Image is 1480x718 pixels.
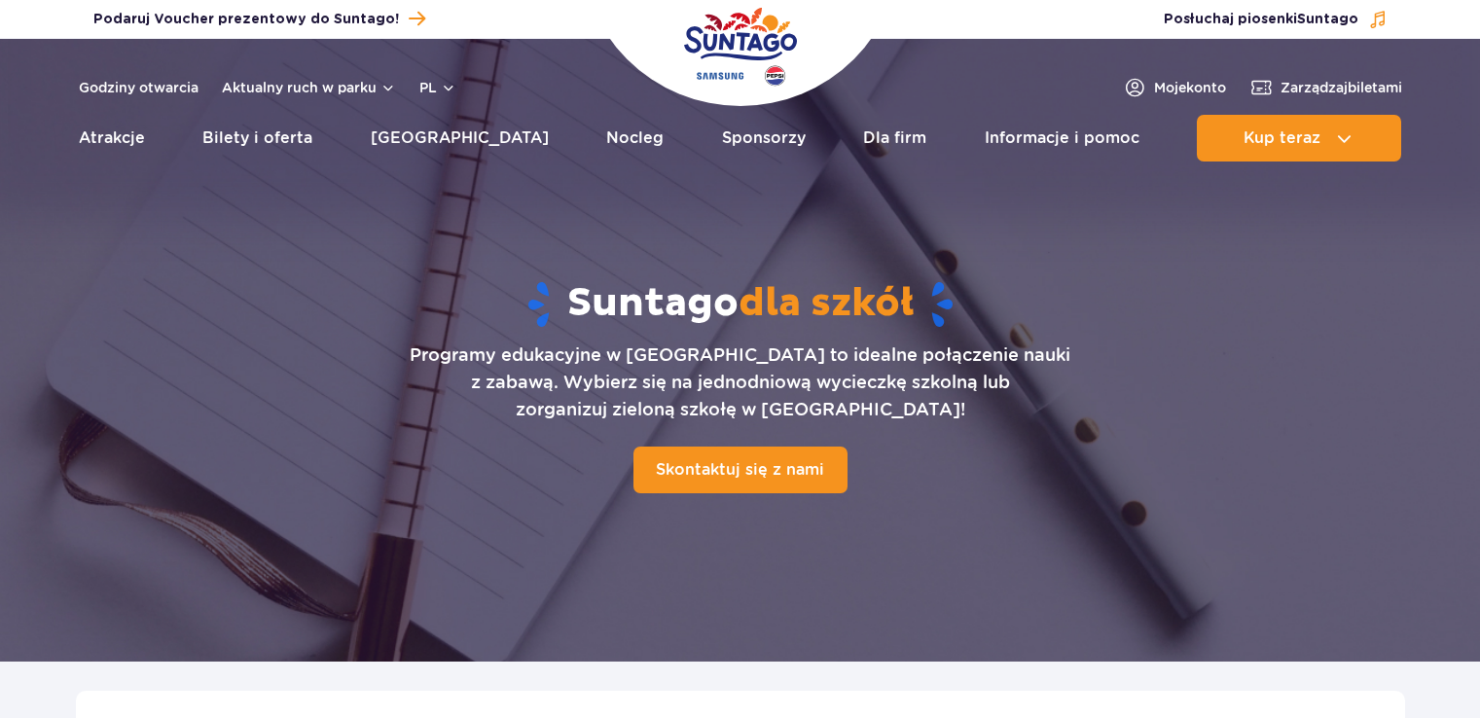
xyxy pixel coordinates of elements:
[202,115,312,162] a: Bilety i oferta
[1281,78,1402,97] span: Zarządzaj biletami
[115,279,1366,330] h1: Suntago
[79,78,199,97] a: Godziny otwarcia
[1164,10,1388,29] button: Posłuchaj piosenkiSuntago
[1197,115,1401,162] button: Kup teraz
[656,460,824,479] span: Skontaktuj się z nami
[1249,76,1402,99] a: Zarządzajbiletami
[863,115,926,162] a: Dla firm
[1244,129,1320,147] span: Kup teraz
[1123,76,1226,99] a: Mojekonto
[371,115,549,162] a: [GEOGRAPHIC_DATA]
[1164,10,1358,29] span: Posłuchaj piosenki
[985,115,1139,162] a: Informacje i pomoc
[79,115,145,162] a: Atrakcje
[606,115,664,162] a: Nocleg
[739,279,914,328] span: dla szkół
[410,341,1070,423] p: Programy edukacyjne w [GEOGRAPHIC_DATA] to idealne połączenie nauki z zabawą. Wybierz się na jedn...
[222,80,396,95] button: Aktualny ruch w parku
[633,447,848,493] a: Skontaktuj się z nami
[722,115,806,162] a: Sponsorzy
[419,78,456,97] button: pl
[1297,13,1358,26] span: Suntago
[93,10,399,29] span: Podaruj Voucher prezentowy do Suntago!
[1154,78,1226,97] span: Moje konto
[93,6,425,32] a: Podaruj Voucher prezentowy do Suntago!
